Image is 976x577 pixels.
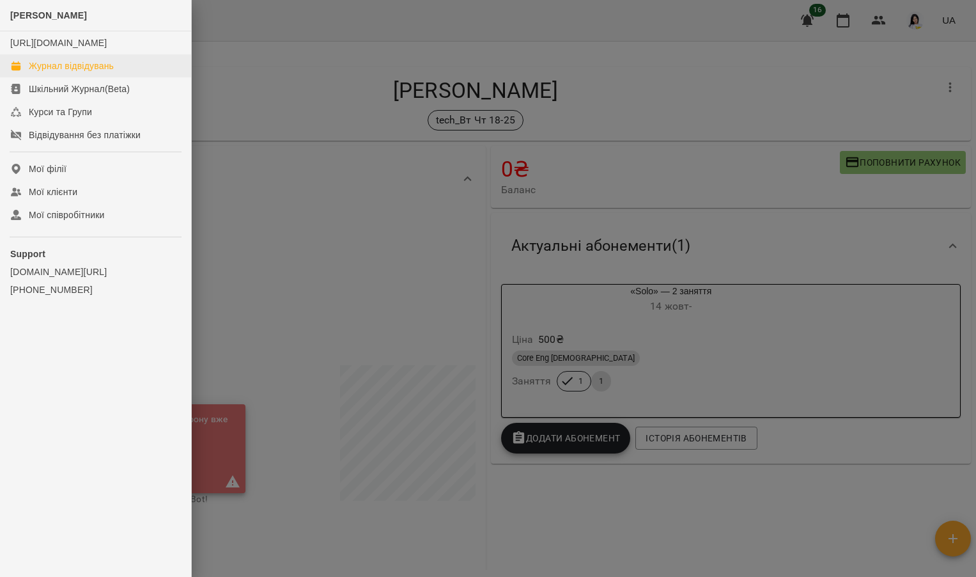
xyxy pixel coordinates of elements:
a: [PHONE_NUMBER] [10,283,181,296]
span: [PERSON_NAME] [10,10,87,20]
p: Support [10,248,181,260]
div: Журнал відвідувань [29,59,114,72]
div: Мої філії [29,162,66,175]
div: Відвідування без платіжки [29,129,141,141]
div: Мої співробітники [29,209,105,221]
div: Курси та Групи [29,106,92,118]
a: [DOMAIN_NAME][URL] [10,265,181,278]
div: Шкільний Журнал(Beta) [29,83,130,95]
div: Мої клієнти [29,186,77,198]
a: [URL][DOMAIN_NAME] [10,38,107,48]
